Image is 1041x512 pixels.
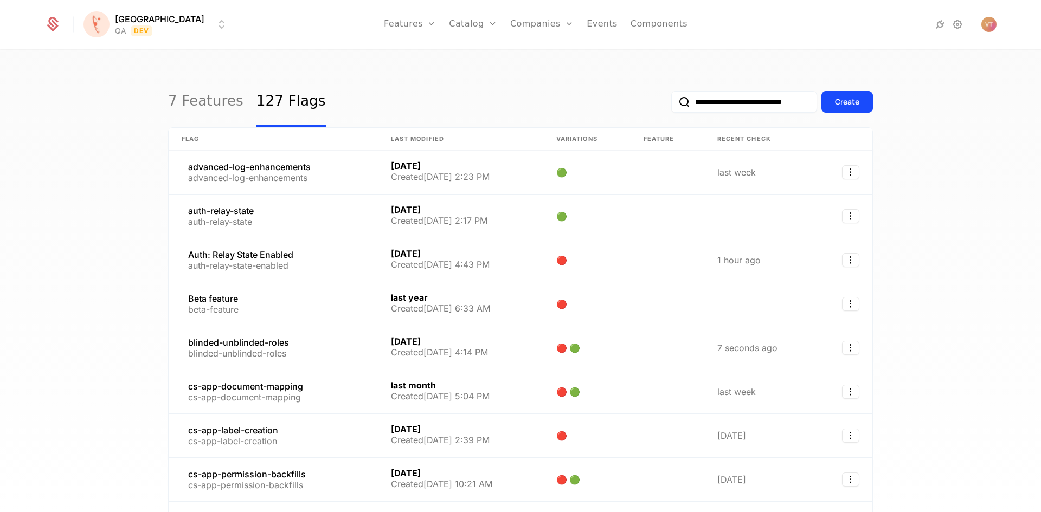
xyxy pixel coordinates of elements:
a: Settings [951,18,964,31]
div: QA [115,25,126,36]
a: 127 Flags [256,76,326,127]
th: Last Modified [378,128,543,151]
a: Integrations [934,18,947,31]
th: Flag [169,128,378,151]
button: Create [821,91,873,113]
button: Select action [842,341,859,355]
button: Select action [842,209,859,223]
img: Vlada Todorovic [981,17,997,32]
button: Select action [842,472,859,487]
button: Select action [842,253,859,267]
button: Select environment [87,12,228,36]
a: 7 Features [168,76,243,127]
button: Select action [842,165,859,179]
button: Select action [842,385,859,399]
button: Open user button [981,17,997,32]
button: Select action [842,429,859,443]
button: Select action [842,297,859,311]
span: [GEOGRAPHIC_DATA] [115,12,204,25]
img: Florence [83,11,110,37]
span: Dev [131,25,153,36]
div: Create [835,96,859,107]
th: Variations [543,128,631,151]
th: Feature [631,128,704,151]
th: Recent check [704,128,816,151]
